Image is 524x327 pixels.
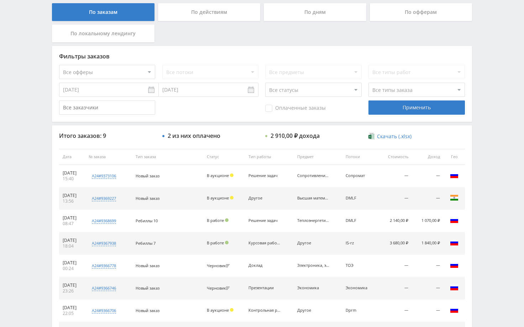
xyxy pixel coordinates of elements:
[92,218,116,224] div: a24#9368699
[136,240,156,246] span: Ребиллы 7
[248,218,281,223] div: Решение задач
[444,149,465,165] th: Гео
[225,241,229,244] span: Подтвержден
[92,308,116,313] div: a24#9366706
[63,193,82,198] div: [DATE]
[63,288,82,294] div: 23:26
[63,238,82,243] div: [DATE]
[370,3,472,21] div: По офферам
[225,218,229,222] span: Подтвержден
[412,255,444,277] td: —
[412,187,444,210] td: —
[59,100,155,115] input: Все заказчики
[297,196,329,201] div: Высшая математика
[412,277,444,300] td: —
[207,240,224,245] span: В работе
[378,210,412,232] td: 2 140,00 ₽
[245,149,293,165] th: Тип работы
[63,311,82,316] div: 22:05
[207,173,229,178] span: В аукционе
[168,133,220,139] div: 2 из них оплачено
[450,171,459,180] img: rus.png
[346,196,374,201] div: DMLF
[450,306,459,314] img: rus.png
[412,300,444,322] td: —
[92,196,116,201] div: a24#9369227
[52,25,154,42] div: По локальному лендингу
[207,195,229,201] span: В аукционе
[59,133,155,139] div: Итого заказов: 9
[342,149,378,165] th: Потоки
[136,196,159,201] span: Новый заказ
[63,266,82,271] div: 00:24
[248,263,281,268] div: Доклад
[63,215,82,221] div: [DATE]
[368,100,465,115] div: Применить
[136,218,158,223] span: Ребиллы 10
[207,264,231,268] div: Черновик
[378,300,412,322] td: —
[346,308,374,313] div: Dprm
[92,285,116,291] div: a24#9366746
[377,134,412,139] span: Скачать (.xlsx)
[297,308,329,313] div: Другое
[450,193,459,202] img: ind.png
[450,261,459,269] img: rus.png
[248,173,281,178] div: Решение задач
[264,3,366,21] div: По дням
[346,173,374,178] div: Сопромат
[346,263,374,268] div: ТОЭ
[248,286,281,290] div: Презентации
[136,285,159,291] span: Новый заказ
[248,196,281,201] div: Другое
[346,218,374,223] div: DMLF
[207,218,224,223] span: В работе
[63,170,82,176] div: [DATE]
[346,286,374,290] div: Экономика
[412,210,444,232] td: 1 070,00 ₽
[63,221,82,227] div: 08:47
[136,308,159,313] span: Новый заказ
[63,176,82,182] div: 15:40
[450,238,459,247] img: rus.png
[158,3,261,21] div: По действиям
[207,286,231,291] div: Черновик
[92,263,116,269] div: a24#9366778
[346,241,374,245] div: IS-rz
[230,196,234,199] span: Холд
[378,187,412,210] td: —
[378,232,412,255] td: 3 680,00 ₽
[92,173,116,179] div: a24#9373106
[368,133,374,140] img: xlsx
[63,305,82,311] div: [DATE]
[412,165,444,187] td: —
[450,216,459,224] img: rus.png
[297,263,329,268] div: Электроника, электротехника, радиотехника
[412,149,444,165] th: Доход
[297,218,329,223] div: Теплоэнергетика и теплотехника
[132,149,203,165] th: Тип заказа
[378,277,412,300] td: —
[136,173,159,178] span: Новый заказ
[297,241,329,245] div: Другое
[85,149,132,165] th: № заказа
[59,149,85,165] th: Дата
[378,165,412,187] td: —
[203,149,245,165] th: Статус
[412,232,444,255] td: 1 840,00 ₽
[297,173,329,178] div: Сопротивление материалов
[378,255,412,277] td: —
[450,283,459,292] img: rus.png
[248,241,281,245] div: Курсовая работа
[59,53,465,59] div: Фильтры заказов
[92,240,116,246] div: a24#9367938
[207,307,229,313] span: В аукционе
[136,263,159,268] span: Новый заказ
[230,308,234,312] span: Холд
[368,133,411,140] a: Скачать (.xlsx)
[63,260,82,266] div: [DATE]
[63,243,82,249] div: 18:04
[294,149,342,165] th: Предмет
[63,198,82,204] div: 13:56
[230,173,234,177] span: Холд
